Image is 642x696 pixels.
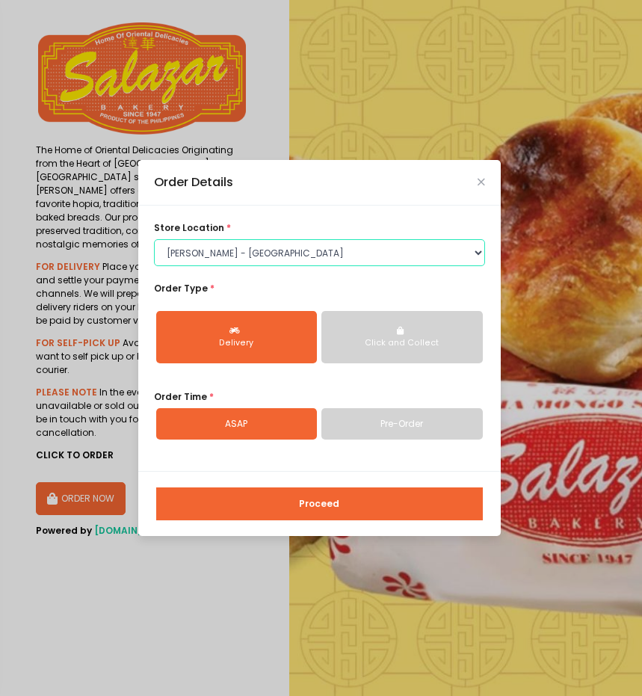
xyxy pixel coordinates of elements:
[331,337,473,349] div: Click and Collect
[154,173,233,191] div: Order Details
[154,221,224,234] span: store location
[321,311,483,363] button: Click and Collect
[166,337,308,349] div: Delivery
[478,179,485,186] button: Close
[156,311,318,363] button: Delivery
[156,408,318,440] a: ASAP
[154,390,207,403] span: Order Time
[156,487,483,520] button: Proceed
[154,282,208,295] span: Order Type
[321,408,483,440] a: Pre-Order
